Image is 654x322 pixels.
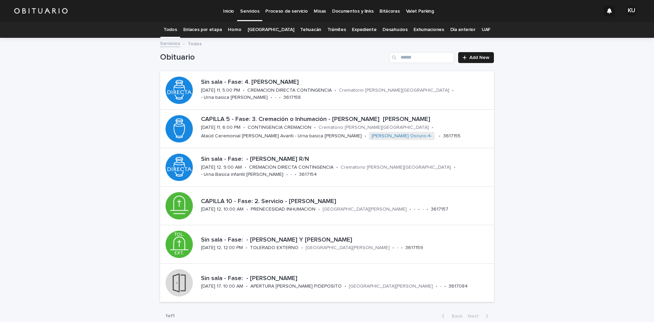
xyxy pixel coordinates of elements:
p: • [418,206,420,212]
p: - [397,245,398,251]
p: [DATE] 12, 9:00 AM [201,165,242,170]
p: Sin sala - Fase: - [PERSON_NAME] R/N [201,156,491,163]
p: • [392,245,394,251]
a: Enlaces por etapa [183,22,222,38]
p: • [336,165,338,170]
p: PRENECESIDAD INHUMACION [251,206,315,212]
p: Crematorio [PERSON_NAME][GEOGRAPHIC_DATA] [318,125,429,131]
p: CAPILLA 10 - Fase: 2. Servicio - [PERSON_NAME] [201,198,491,205]
div: KU [626,5,637,16]
p: Crematorio [PERSON_NAME][GEOGRAPHIC_DATA] [341,165,451,170]
p: • [286,172,288,178]
a: CAPILLA 10 - Fase: 2. Servicio - [PERSON_NAME][DATE] 12, 10:00 AM•PRENECESIDAD INHUMACION•[GEOGRA... [160,187,494,225]
button: Next [465,313,494,319]
p: • [318,206,320,212]
a: Todos [163,22,177,38]
a: CAPILLA 5 - Fase: 3. Cremación o Inhumación - [PERSON_NAME] [PERSON_NAME][DATE] 11, 6:00 PM•CONTI... [160,110,494,148]
a: [GEOGRAPHIC_DATA] [248,22,294,38]
p: CREMACION DIRECTA CONTINGENCIA [249,165,333,170]
a: Sin sala - Fase: 4. [PERSON_NAME][DATE] 11, 5:00 PM•CREMACION DIRECTA CONTINGENCIA•Crematorio [PE... [160,71,494,110]
a: UAF [482,22,490,38]
p: CAPILLA 5 - Fase: 3. Cremación o Inhumación - [PERSON_NAME] [PERSON_NAME] [201,116,491,123]
button: Back [436,313,465,319]
p: 3617084 [449,283,468,289]
p: • [301,245,303,251]
p: • [436,283,437,289]
p: [DATE] 11, 6:00 PM [201,125,240,131]
p: • [426,206,428,212]
p: Sin sala - Fase: 4. [PERSON_NAME] [201,79,491,86]
p: [DATE] 12, 10:00 AM [201,206,244,212]
p: [DATE] 12, 12:00 PM [201,245,243,251]
p: APERTURA [PERSON_NAME] P/DEPOSITO [250,283,342,289]
p: 3617158 [283,95,301,101]
p: • [439,133,440,139]
p: - [440,283,441,289]
p: • [364,133,366,139]
a: Add New [458,52,494,63]
input: Search [389,52,454,63]
p: CONTINGENCIA CREMACION [248,125,311,131]
p: Todos [188,40,202,47]
p: [GEOGRAPHIC_DATA][PERSON_NAME] [306,245,390,251]
a: Sin sala - Fase: - [PERSON_NAME] R/N[DATE] 12, 9:00 AM•CREMACION DIRECTA CONTINGENCIA•Crematorio ... [160,148,494,187]
p: • [246,206,248,212]
a: Horno [228,22,241,38]
h1: Obituario [160,52,387,62]
p: - [275,95,276,101]
a: Sin sala - Fase: - [PERSON_NAME] Y [PERSON_NAME][DATE] 12, 12:00 PM•TOLERADO EXTERNO•[GEOGRAPHIC_... [160,225,494,264]
a: Servicios [160,39,180,47]
p: • [246,283,248,289]
p: • [243,88,245,93]
p: [GEOGRAPHIC_DATA][PERSON_NAME] [349,283,433,289]
p: • [314,125,316,131]
a: [PERSON_NAME] Oscuro-4- [372,133,432,139]
p: [DATE] 17, 10:00 AM [201,283,243,289]
p: - [414,206,415,212]
p: • [295,172,296,178]
a: Exhumaciones [414,22,444,38]
p: - [422,206,424,212]
p: • [246,245,247,251]
p: • [432,125,433,131]
a: Trámites [327,22,346,38]
p: • [344,283,346,289]
p: - Urna basica [PERSON_NAME] [201,95,268,101]
p: • [270,95,272,101]
a: Expediente [352,22,376,38]
p: Ataúd Ceremonial [PERSON_NAME] Avanti - Urna basica [PERSON_NAME] [201,133,362,139]
p: [GEOGRAPHIC_DATA][PERSON_NAME] [323,206,407,212]
p: • [334,88,336,93]
p: [DATE] 11, 5:00 PM [201,88,240,93]
p: - [291,172,292,178]
p: • [452,88,454,93]
img: HUM7g2VNRLqGMmR9WVqf [14,4,68,18]
p: TOLERADO EXTERNO [250,245,298,251]
p: • [279,95,281,101]
p: • [243,125,245,131]
p: • [245,165,246,170]
p: 3617155 [443,133,461,139]
p: Sin sala - Fase: - [PERSON_NAME] [201,275,491,282]
span: Add New [469,55,489,60]
p: Sin sala - Fase: - [PERSON_NAME] Y [PERSON_NAME] [201,236,491,244]
p: Crematorio [PERSON_NAME][GEOGRAPHIC_DATA] [339,88,449,93]
p: • [401,245,403,251]
span: Next [468,314,483,319]
a: Sin sala - Fase: - [PERSON_NAME][DATE] 17, 10:00 AM•APERTURA [PERSON_NAME] P/DEPOSITO•[GEOGRAPHIC... [160,264,494,302]
p: 3617159 [405,245,423,251]
p: - Urna Basica infantil [PERSON_NAME] [201,172,283,178]
p: • [444,283,446,289]
a: Tehuacán [300,22,321,38]
span: Back [448,314,462,319]
a: Desahucios [383,22,407,38]
p: CREMACION DIRECTA CONTINGENCIA [247,88,332,93]
a: Día anterior [450,22,476,38]
p: • [409,206,411,212]
p: • [454,165,455,170]
p: 3617157 [431,206,448,212]
p: 3617154 [299,172,317,178]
